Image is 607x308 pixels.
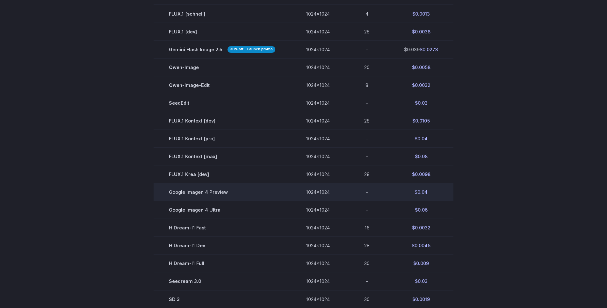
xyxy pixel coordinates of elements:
[154,272,291,290] td: Seedream 3.0
[389,94,453,112] td: $0.03
[291,183,345,201] td: 1024x1024
[389,237,453,255] td: $0.0045
[389,165,453,183] td: $0.0098
[389,130,453,148] td: $0.04
[154,255,291,272] td: HiDream-I1 Full
[291,112,345,130] td: 1024x1024
[154,201,291,219] td: Google Imagen 4 Ultra
[345,148,389,165] td: -
[291,94,345,112] td: 1024x1024
[291,290,345,308] td: 1024x1024
[345,165,389,183] td: 28
[291,165,345,183] td: 1024x1024
[154,183,291,201] td: Google Imagen 4 Preview
[154,148,291,165] td: FLUX.1 Kontext [max]
[345,237,389,255] td: 28
[291,130,345,148] td: 1024x1024
[291,23,345,40] td: 1024x1024
[345,255,389,272] td: 30
[291,255,345,272] td: 1024x1024
[389,5,453,23] td: $0.0013
[291,272,345,290] td: 1024x1024
[345,58,389,76] td: 20
[169,46,275,53] span: Gemini Flash Image 2.5
[345,183,389,201] td: -
[154,23,291,40] td: FLUX.1 [dev]
[389,219,453,237] td: $0.0032
[154,94,291,112] td: SeedEdit
[345,76,389,94] td: 8
[389,272,453,290] td: $0.03
[345,272,389,290] td: -
[154,112,291,130] td: FLUX.1 Kontext [dev]
[389,40,453,58] td: $0.0273
[345,5,389,23] td: 4
[389,290,453,308] td: $0.0019
[291,148,345,165] td: 1024x1024
[291,40,345,58] td: 1024x1024
[154,5,291,23] td: FLUX.1 [schnell]
[345,130,389,148] td: -
[291,58,345,76] td: 1024x1024
[154,219,291,237] td: HiDream-I1 Fast
[389,23,453,40] td: $0.0038
[404,47,420,52] s: $0.039
[389,58,453,76] td: $0.0058
[228,46,275,53] strong: 30% off - Launch promo
[345,94,389,112] td: -
[389,148,453,165] td: $0.08
[345,40,389,58] td: -
[154,165,291,183] td: FLUX.1 Krea [dev]
[389,76,453,94] td: $0.0032
[154,76,291,94] td: Qwen-Image-Edit
[291,201,345,219] td: 1024x1024
[389,112,453,130] td: $0.0105
[345,112,389,130] td: 28
[154,290,291,308] td: SD 3
[345,23,389,40] td: 28
[389,183,453,201] td: $0.04
[291,76,345,94] td: 1024x1024
[389,201,453,219] td: $0.06
[345,290,389,308] td: 30
[154,130,291,148] td: FLUX.1 Kontext [pro]
[345,201,389,219] td: -
[345,219,389,237] td: 16
[291,219,345,237] td: 1024x1024
[154,237,291,255] td: HiDream-I1 Dev
[154,58,291,76] td: Qwen-Image
[291,5,345,23] td: 1024x1024
[291,237,345,255] td: 1024x1024
[389,255,453,272] td: $0.009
